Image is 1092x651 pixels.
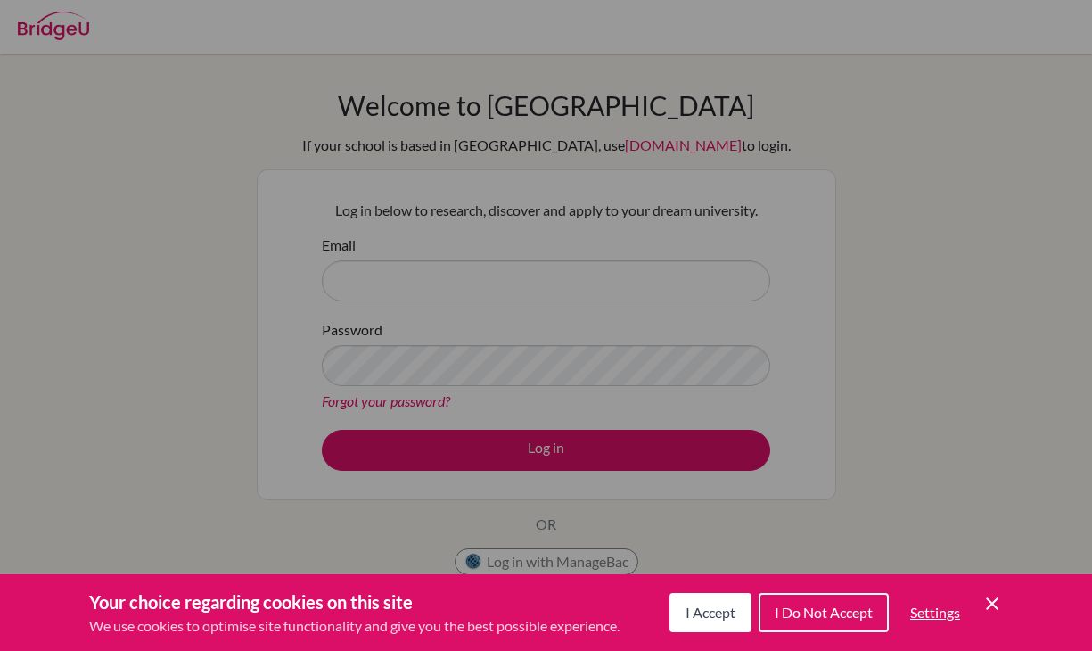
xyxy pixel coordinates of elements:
p: We use cookies to optimise site functionality and give you the best possible experience. [89,615,620,637]
button: Save and close [981,593,1003,614]
h3: Your choice regarding cookies on this site [89,589,620,615]
span: Settings [910,604,960,621]
span: I Do Not Accept [775,604,873,621]
button: Settings [896,595,974,630]
span: I Accept [686,604,735,621]
button: I Accept [669,593,751,632]
button: I Do Not Accept [759,593,889,632]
